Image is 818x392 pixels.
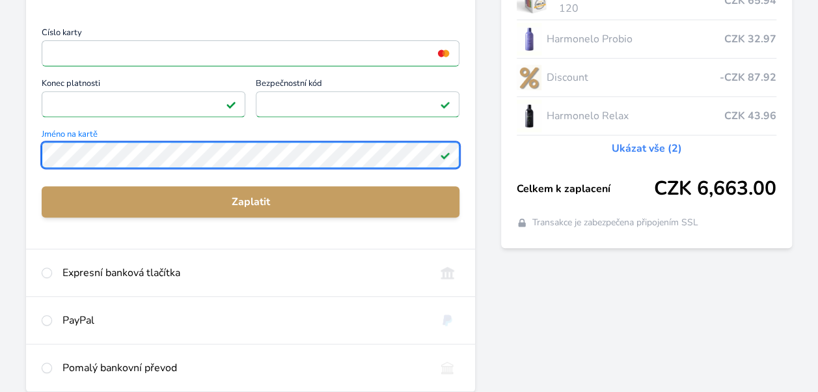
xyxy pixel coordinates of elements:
[62,313,425,328] div: PayPal
[547,108,724,124] span: Harmonelo Relax
[612,141,682,156] a: Ukázat vše (2)
[48,95,239,113] iframe: Iframe pro datum vypršení platnosti
[42,29,459,40] span: Číslo karty
[440,99,450,109] img: Platné pole
[256,79,459,91] span: Bezpečnostní kód
[440,150,450,160] img: Platné pole
[262,95,454,113] iframe: Iframe pro bezpečnostní kód
[654,177,776,201] span: CZK 6,663.00
[435,265,459,281] img: onlineBanking_CZ.svg
[435,48,452,59] img: mc
[532,216,698,229] span: Transakce je zabezpečena připojením SSL
[226,99,236,109] img: Platné pole
[62,265,425,281] div: Expresní banková tlačítka
[724,31,776,47] span: CZK 32.97
[517,181,654,197] span: Celkem k zaplacení
[42,79,245,91] span: Konec platnosti
[52,194,449,210] span: Zaplatit
[42,130,459,142] span: Jméno na kartě
[724,108,776,124] span: CZK 43.96
[435,360,459,376] img: bankTransfer_IBAN.svg
[547,70,720,85] span: Discount
[720,70,776,85] span: -CZK 87.92
[547,31,724,47] span: Harmonelo Probio
[517,23,541,55] img: CLEAN_PROBIO_se_stinem_x-lo.jpg
[517,100,541,132] img: CLEAN_RELAX_se_stinem_x-lo.jpg
[48,44,454,63] iframe: Iframe pro číslo karty
[62,360,425,376] div: Pomalý bankovní převod
[517,61,541,94] img: discount-lo.png
[42,186,459,217] button: Zaplatit
[42,142,459,168] input: Jméno na kartěPlatné pole
[435,313,459,328] img: paypal.svg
